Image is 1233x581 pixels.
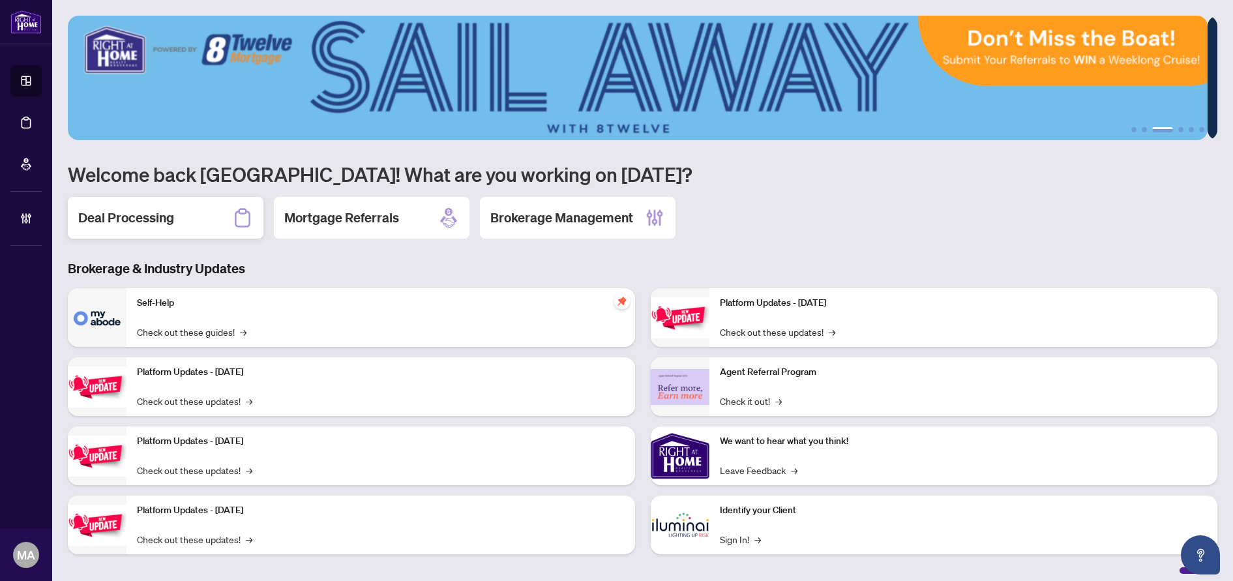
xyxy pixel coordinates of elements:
img: Self-Help [68,288,126,347]
p: Platform Updates - [DATE] [137,365,625,380]
span: pushpin [614,293,630,309]
img: We want to hear what you think! [651,426,709,485]
p: Platform Updates - [DATE] [137,434,625,449]
a: Check out these guides!→ [137,325,246,339]
p: Platform Updates - [DATE] [720,296,1208,310]
a: Check out these updates!→ [137,463,252,477]
span: → [791,463,797,477]
button: Open asap [1181,535,1220,574]
a: Check out these updates!→ [137,394,252,408]
img: logo [10,10,42,34]
p: Identify your Client [720,503,1208,518]
a: Check out these updates!→ [137,532,252,546]
button: 4 [1178,127,1183,132]
span: → [775,394,782,408]
img: Platform Updates - July 21, 2025 [68,436,126,477]
button: 2 [1142,127,1147,132]
p: We want to hear what you think! [720,434,1208,449]
span: → [246,463,252,477]
span: → [240,325,246,339]
button: 1 [1131,127,1136,132]
p: Self-Help [137,296,625,310]
h3: Brokerage & Industry Updates [68,260,1217,278]
span: → [246,532,252,546]
img: Agent Referral Program [651,369,709,405]
h2: Mortgage Referrals [284,209,399,227]
img: Slide 2 [68,16,1208,140]
a: Check out these updates!→ [720,325,835,339]
span: → [754,532,761,546]
button: 5 [1189,127,1194,132]
h1: Welcome back [GEOGRAPHIC_DATA]! What are you working on [DATE]? [68,162,1217,186]
button: 3 [1152,127,1173,132]
img: Identify your Client [651,496,709,554]
p: Agent Referral Program [720,365,1208,380]
h2: Deal Processing [78,209,174,227]
span: → [246,394,252,408]
a: Check it out!→ [720,394,782,408]
a: Leave Feedback→ [720,463,797,477]
h2: Brokerage Management [490,209,633,227]
a: Sign In!→ [720,532,761,546]
span: → [829,325,835,339]
p: Platform Updates - [DATE] [137,503,625,518]
img: Platform Updates - June 23, 2025 [651,297,709,338]
img: Platform Updates - September 16, 2025 [68,366,126,408]
button: 6 [1199,127,1204,132]
img: Platform Updates - July 8, 2025 [68,505,126,546]
span: MA [17,546,35,564]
